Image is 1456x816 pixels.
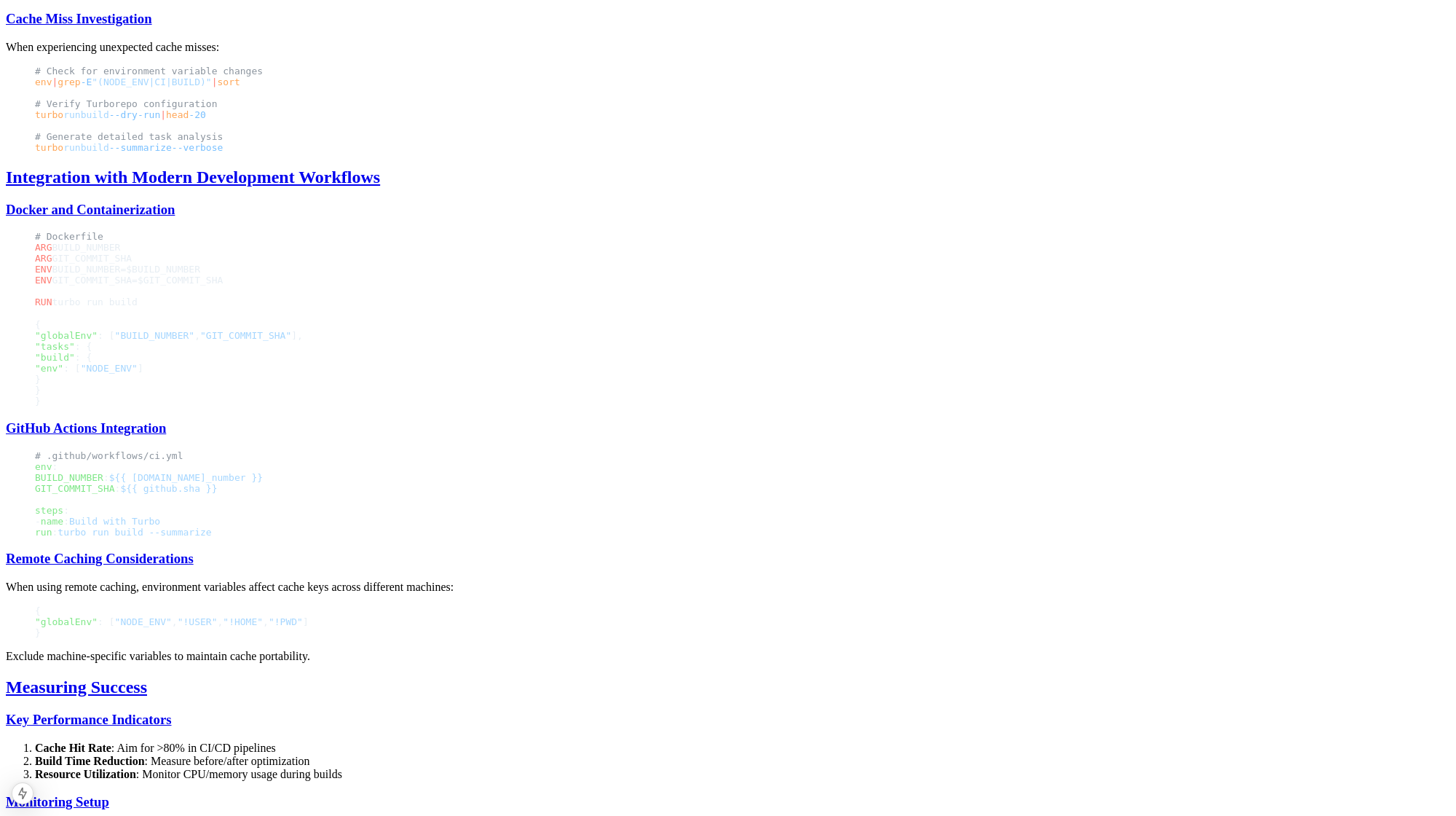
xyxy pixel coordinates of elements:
span: ARG [35,253,52,264]
span: : [63,505,69,516]
span: "BUILD_NUMBER" [115,330,195,341]
span: turbo run build [52,297,137,307]
span: RUN [35,297,52,307]
span: | [160,109,166,120]
span: steps [35,505,63,516]
span: ], [291,330,303,341]
span: "!USER" [178,616,218,627]
span: GIT_COMMIT_SHA [52,253,132,264]
a: Cache Miss Investigation [6,11,152,26]
span: "tasks" [35,341,75,352]
a: Remote Caching Considerations [6,551,194,566]
span: # Verify Turborepo configuration [35,98,217,109]
a: Measuring Success [6,678,147,697]
span: , [217,616,223,627]
span: # Check for environment variable changes [35,66,263,76]
span: } [35,396,41,407]
span: ${{ [DOMAIN_NAME]_number }} [109,472,263,483]
span: build [81,142,109,153]
span: GIT_COMMIT_SHA [35,483,115,494]
span: --summarize [109,142,172,153]
span: run [35,527,52,538]
p: Exclude machine-specific variables to maintain cache portability. [6,650,1450,663]
span: "NODE_ENV" [115,616,172,627]
span: : [ [63,363,80,374]
span: ] [303,616,309,627]
span: , [194,330,200,341]
span: BUILD_NUMBER [52,242,120,253]
span: run [63,109,80,120]
span: } [35,374,41,385]
span: sort [217,76,240,87]
span: "!PWD" [269,616,303,627]
span: : [52,461,58,472]
span: : [63,516,69,527]
span: - [35,516,41,527]
span: } [35,627,41,638]
span: # Dockerfile [35,231,103,242]
span: BUILD_NUMBER=$BUILD_NUMBER [52,264,200,275]
span: -20 [189,109,205,120]
span: | [212,76,218,87]
li: : Aim for >80% in CI/CD pipelines [35,742,1450,755]
span: : [103,472,109,483]
span: : { [75,352,92,363]
span: # .github/workflows/ci.yml [35,450,183,461]
span: turbo [35,142,63,153]
span: --verbose [172,142,223,153]
strong: Resource Utilization [35,768,136,780]
span: "(NODE_ENV|CI|BUILD)" [92,76,211,87]
span: turbo run build --summarize [58,527,211,538]
span: Build with Turbo [69,516,160,527]
span: turbo [35,109,63,120]
strong: Build Time Reduction [35,755,145,767]
span: ENV [35,264,52,275]
li: : Monitor CPU/memory usage during builds [35,768,1450,781]
strong: Cache Hit Rate [35,742,111,754]
span: # Generate detailed task analysis [35,131,223,142]
span: "!HOME" [223,616,263,627]
span: ENV [35,275,52,286]
span: "GIT_COMMIT_SHA" [200,330,291,341]
span: ${{ github.sha }} [120,483,217,494]
li: : Measure before/after optimization [35,755,1450,768]
span: "globalEnv" [35,330,98,341]
span: run [63,142,80,153]
span: BUILD_NUMBER [35,472,103,483]
span: { [35,605,41,616]
span: env [35,461,52,472]
span: grep [58,76,80,87]
span: --dry-run [109,109,160,120]
span: "env" [35,363,63,374]
span: "globalEnv" [35,616,98,627]
span: | [52,76,58,87]
span: { [35,319,41,330]
span: , [263,616,269,627]
span: name [41,516,63,527]
span: head [166,109,189,120]
span: : [ [98,330,114,341]
p: When using remote caching, environment variables affect cache keys across different machines: [6,581,1450,594]
span: : [115,483,121,494]
span: -E [81,76,92,87]
span: env [35,76,52,87]
a: Integration with Modern Development Workflows [6,168,380,187]
span: "build" [35,352,75,363]
span: ARG [35,242,52,253]
span: , [172,616,178,627]
a: GitHub Actions Integration [6,420,166,436]
span: : [ [98,616,114,627]
span: build [81,109,109,120]
a: Monitoring Setup [6,794,109,809]
span: GIT_COMMIT_SHA=$GIT_COMMIT_SHA [52,275,223,286]
p: When experiencing unexpected cache misses: [6,41,1450,54]
span: "NODE_ENV" [81,363,138,374]
span: : { [75,341,92,352]
a: Docker and Containerization [6,202,175,217]
a: Key Performance Indicators [6,712,172,727]
span: ] [138,363,143,374]
span: : [52,527,58,538]
span: } [35,385,41,396]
